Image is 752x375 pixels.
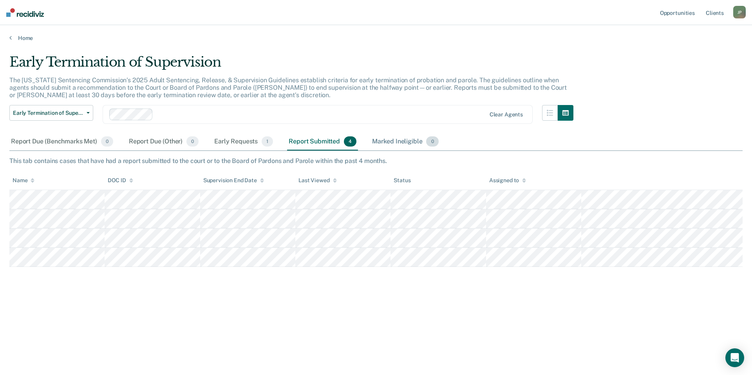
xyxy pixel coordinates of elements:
[6,8,44,17] img: Recidiviz
[213,133,275,150] div: Early Requests1
[371,133,440,150] div: Marked Ineligible0
[344,136,356,147] span: 4
[127,133,200,150] div: Report Due (Other)0
[203,177,264,184] div: Supervision End Date
[489,177,526,184] div: Assigned to
[101,136,113,147] span: 0
[9,133,115,150] div: Report Due (Benchmarks Met)0
[9,54,573,76] div: Early Termination of Supervision
[287,133,358,150] div: Report Submitted4
[9,157,743,165] div: This tab contains cases that have had a report submitted to the court or to the Board of Pardons ...
[108,177,133,184] div: DOC ID
[13,177,34,184] div: Name
[9,76,567,99] p: The [US_STATE] Sentencing Commission’s 2025 Adult Sentencing, Release, & Supervision Guidelines e...
[9,105,93,121] button: Early Termination of Supervision
[394,177,410,184] div: Status
[733,6,746,18] div: J P
[13,110,83,116] span: Early Termination of Supervision
[725,348,744,367] div: Open Intercom Messenger
[298,177,336,184] div: Last Viewed
[426,136,438,147] span: 0
[262,136,273,147] span: 1
[186,136,199,147] span: 0
[733,6,746,18] button: JP
[490,111,523,118] div: Clear agents
[9,34,743,42] a: Home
